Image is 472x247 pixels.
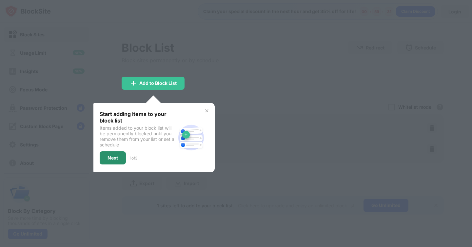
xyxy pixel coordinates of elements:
[139,81,177,86] div: Add to Block List
[175,122,207,153] img: block-site.svg
[130,156,137,161] div: 1 of 3
[204,108,209,113] img: x-button.svg
[100,125,175,147] div: Items added to your block list will be permanently blocked until you remove them from your list o...
[100,111,175,124] div: Start adding items to your block list
[108,155,118,161] div: Next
